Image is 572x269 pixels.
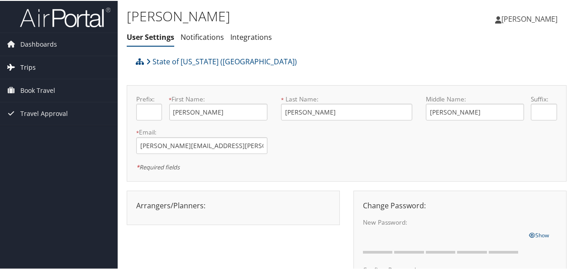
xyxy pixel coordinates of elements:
a: Notifications [181,31,224,41]
h1: [PERSON_NAME] [127,6,420,25]
span: Show [529,231,549,238]
span: [PERSON_NAME] [501,13,558,23]
span: Dashboards [20,32,57,55]
span: Travel Approval [20,101,68,124]
a: Integrations [230,31,272,41]
a: User Settings [127,31,174,41]
label: First Name: [169,94,267,103]
label: Prefix: [136,94,162,103]
em: Required fields [136,162,180,170]
label: Suffix: [531,94,557,103]
label: Email: [136,127,267,136]
label: New Password: [363,217,522,226]
div: Arrangers/Planners: [129,199,337,210]
a: State of [US_STATE] ([GEOGRAPHIC_DATA]) [146,52,297,70]
img: airportal-logo.png [20,6,110,27]
label: Middle Name: [426,94,524,103]
a: Show [529,229,549,239]
span: Trips [20,55,36,78]
label: Last Name: [281,94,412,103]
span: Book Travel [20,78,55,101]
a: [PERSON_NAME] [495,5,567,32]
div: Change Password: [356,199,564,210]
